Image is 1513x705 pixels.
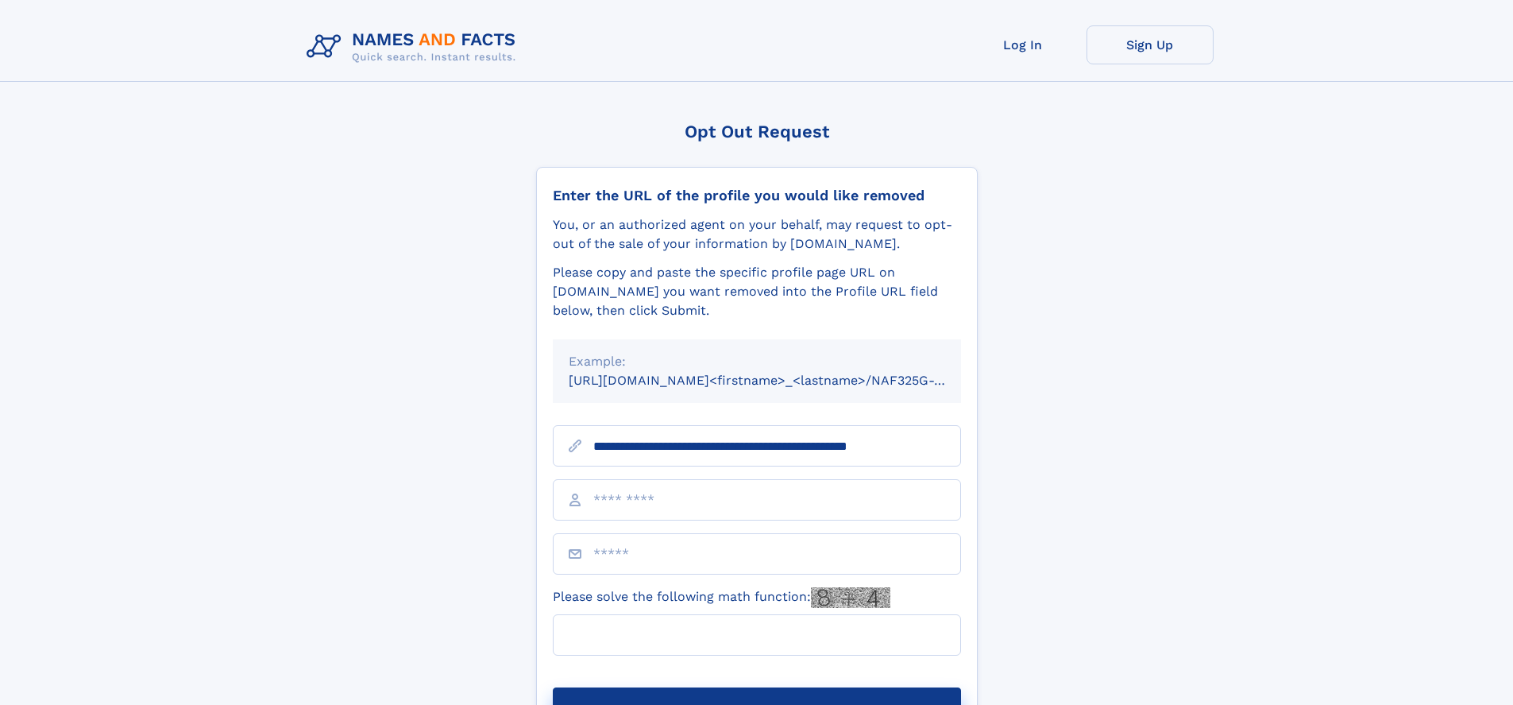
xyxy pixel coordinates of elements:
[553,187,961,204] div: Enter the URL of the profile you would like removed
[569,373,991,388] small: [URL][DOMAIN_NAME]<firstname>_<lastname>/NAF325G-xxxxxxxx
[553,587,890,608] label: Please solve the following math function:
[569,352,945,371] div: Example:
[959,25,1087,64] a: Log In
[536,122,978,141] div: Opt Out Request
[553,263,961,320] div: Please copy and paste the specific profile page URL on [DOMAIN_NAME] you want removed into the Pr...
[1087,25,1214,64] a: Sign Up
[300,25,529,68] img: Logo Names and Facts
[553,215,961,254] div: You, or an authorized agent on your behalf, may request to opt-out of the sale of your informatio...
